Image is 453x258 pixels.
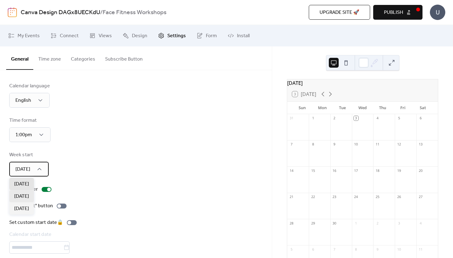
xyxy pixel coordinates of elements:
div: 7 [289,142,294,147]
a: Design [118,27,152,44]
div: Wed [353,102,373,114]
div: Sat [413,102,433,114]
div: 6 [311,247,315,252]
button: General [6,46,33,70]
div: 21 [289,195,294,199]
span: Design [132,32,147,40]
div: 3 [397,221,401,225]
button: Categories [66,46,100,69]
div: 14 [289,168,294,173]
div: 18 [375,168,380,173]
div: Fri [393,102,413,114]
a: My Events [4,27,44,44]
div: 8 [354,247,358,252]
div: 1 [354,221,358,225]
div: 13 [418,142,423,147]
div: [DATE] [287,79,438,87]
span: Settings [167,32,186,40]
a: Canva Design DAGx8UECKdU [21,7,100,18]
div: 3 [354,116,358,121]
div: 29 [311,221,315,225]
div: Week start [9,151,47,159]
div: 6 [418,116,423,121]
div: 22 [311,195,315,199]
span: [DATE] [15,165,30,174]
div: U [430,5,445,20]
div: 5 [397,116,401,121]
div: 5 [289,247,294,252]
div: 9 [332,142,337,147]
div: 2 [375,221,380,225]
div: Tue [333,102,353,114]
span: Form [206,32,217,40]
div: 12 [397,142,401,147]
div: 20 [418,168,423,173]
span: [DATE] [14,193,29,200]
div: 11 [418,247,423,252]
div: Mon [312,102,332,114]
div: 31 [289,116,294,121]
b: / [100,7,103,18]
div: 10 [354,142,358,147]
div: 19 [397,168,401,173]
div: 7 [332,247,337,252]
button: Time zone [33,46,66,69]
div: Time format [9,117,49,124]
div: 30 [332,221,337,225]
button: Publish [373,5,422,20]
div: 27 [418,195,423,199]
div: 4 [418,221,423,225]
div: Thu [373,102,393,114]
div: 10 [397,247,401,252]
div: 26 [397,195,401,199]
button: Upgrade site 🚀 [309,5,370,20]
div: 16 [332,168,337,173]
span: [DATE] [14,181,29,188]
div: 24 [354,195,358,199]
a: Settings [153,27,190,44]
div: Calendar language [9,82,50,90]
span: Install [237,32,250,40]
div: 4 [375,116,380,121]
div: 11 [375,142,380,147]
b: Face Fitness Workshops [103,7,166,18]
div: 25 [375,195,380,199]
div: 15 [311,168,315,173]
span: 1:00pm [15,130,32,140]
span: Views [99,32,112,40]
span: English [15,96,31,105]
div: Sun [292,102,312,114]
a: Views [85,27,116,44]
a: Connect [46,27,83,44]
a: Install [223,27,254,44]
span: My Events [18,32,40,40]
img: logo [8,7,17,17]
div: 23 [332,195,337,199]
div: 8 [311,142,315,147]
div: 2 [332,116,337,121]
div: 28 [289,221,294,225]
button: Subscribe Button [100,46,148,69]
div: 1 [311,116,315,121]
span: Publish [384,9,403,16]
span: Connect [60,32,79,40]
div: 17 [354,168,358,173]
a: Form [192,27,222,44]
span: Upgrade site 🚀 [320,9,359,16]
span: [DATE] [14,205,29,212]
div: 9 [375,247,380,252]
